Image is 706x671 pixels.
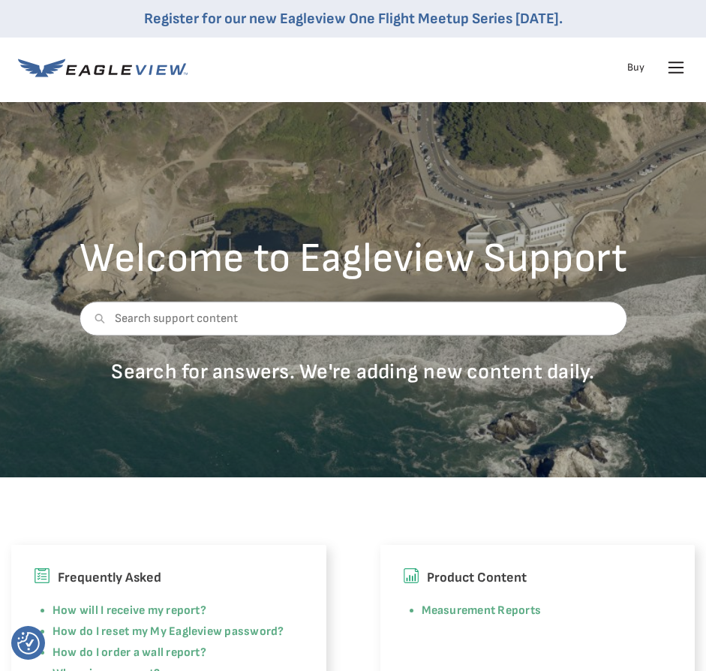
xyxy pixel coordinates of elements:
[17,632,40,654] img: Revisit consent button
[144,10,563,28] a: Register for our new Eagleview One Flight Meetup Series [DATE].
[403,567,673,589] h6: Product Content
[422,603,542,618] a: Measurement Reports
[627,61,644,74] a: Buy
[17,632,40,654] button: Consent Preferences
[53,645,206,660] a: How do I order a wall report?
[80,359,627,385] p: Search for answers. We're adding new content daily.
[53,624,284,639] a: How do I reset my My Eagleview password?
[80,302,627,336] input: Search support content
[80,238,627,279] h2: Welcome to Eagleview Support
[34,567,304,589] h6: Frequently Asked
[53,603,206,618] a: How will I receive my report?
